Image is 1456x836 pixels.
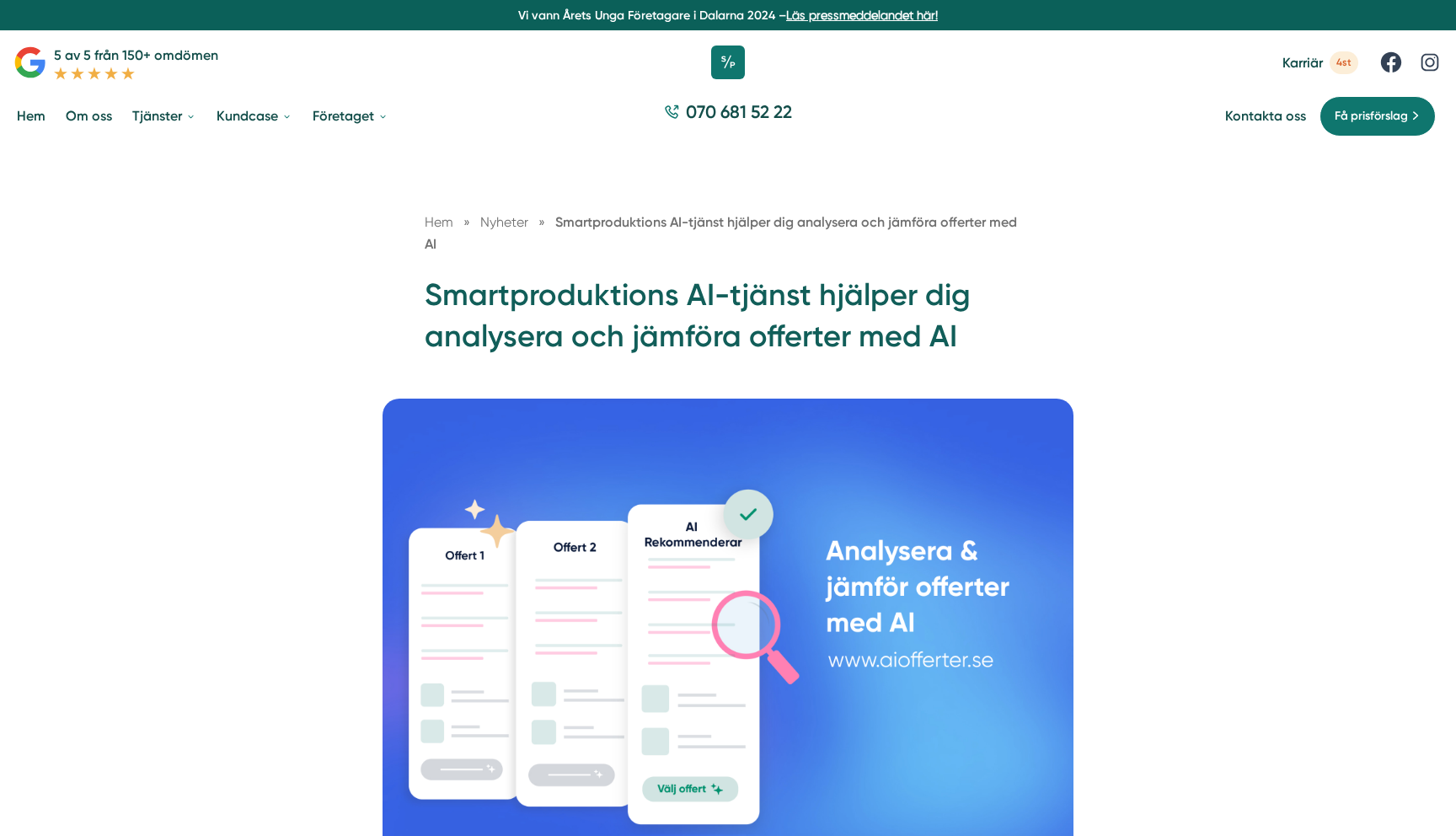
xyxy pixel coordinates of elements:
a: Smartproduktions AI-tjänst hjälper dig analysera och jämföra offerter med AI [425,214,1017,251]
a: Hem [13,94,49,137]
a: Läs pressmeddelandet här! [786,8,938,22]
a: 070 681 52 22 [657,99,799,132]
h1: Smartproduktions AI-tjänst hjälper dig analysera och jämföra offerter med AI [425,275,1031,370]
span: Få prisförslag [1335,107,1408,126]
span: 070 681 52 22 [686,99,792,124]
a: Tjänster [129,94,200,137]
span: Nyheter [480,214,528,230]
a: Få prisförslag [1319,96,1436,137]
p: Vi vann Årets Unga Företagare i Dalarna 2024 – [7,7,1449,24]
p: 5 av 5 från 150+ omdömen [54,45,218,66]
a: Hem [425,214,453,230]
a: Om oss [62,94,115,137]
span: Karriär [1282,55,1323,71]
nav: Breadcrumb [425,212,1031,255]
a: Karriär 4st [1282,51,1358,74]
a: Kontakta oss [1225,108,1306,124]
span: » [463,212,470,233]
a: Nyheter [480,214,532,230]
span: » [538,212,545,233]
a: Kundcase [213,94,296,137]
span: 4st [1330,51,1358,74]
a: Företaget [309,94,392,137]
